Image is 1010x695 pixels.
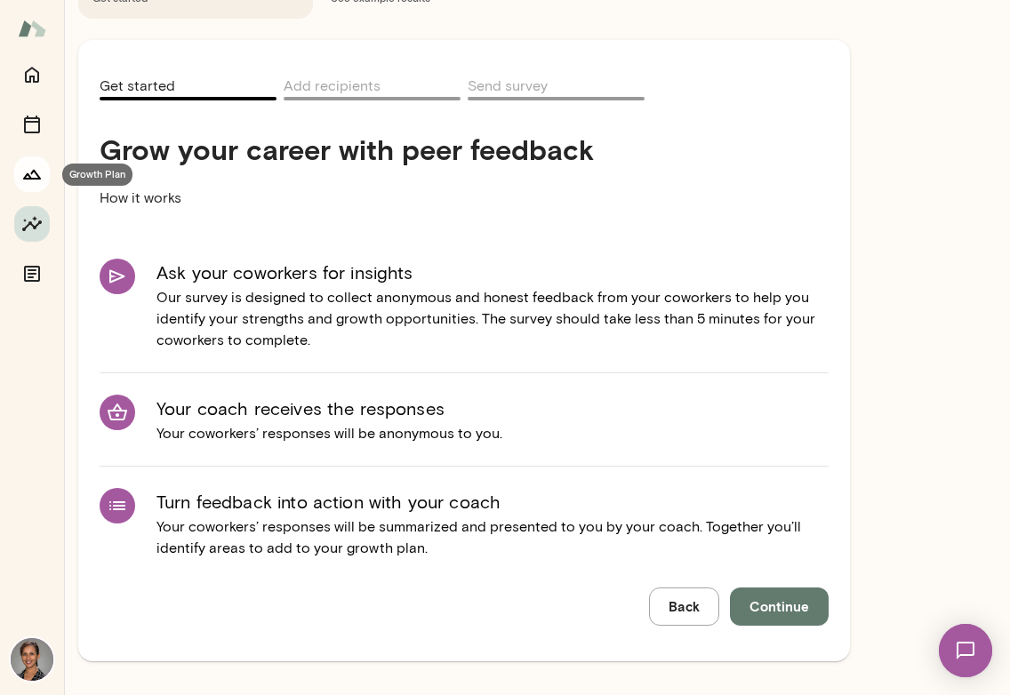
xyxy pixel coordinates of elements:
[156,259,829,287] h6: Ask your coworkers for insights
[18,12,46,45] img: Mento
[11,638,53,681] img: Lavanya Rajan
[100,77,175,98] span: Get started
[14,156,50,192] button: Growth Plan
[284,77,381,98] span: Add recipients
[156,488,829,516] h6: Turn feedback into action with your coach
[156,287,829,351] p: Our survey is designed to collect anonymous and honest feedback from your coworkers to help you i...
[14,107,50,142] button: Sessions
[14,57,50,92] button: Home
[156,395,502,423] h6: Your coach receives the responses
[14,256,50,292] button: Documents
[730,587,829,625] button: Continue
[156,423,502,444] p: Your coworkers’ responses will be anonymous to you.
[14,206,50,242] button: Insights
[62,164,132,186] div: Growth Plan
[100,166,697,230] p: How it works
[649,587,719,625] button: Back
[749,595,809,618] span: Continue
[156,516,829,559] p: Your coworkers’ responses will be summarized and presented to you by your coach. Together you’ll ...
[100,132,697,166] h4: Grow your career with peer feedback
[468,77,548,98] span: Send survey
